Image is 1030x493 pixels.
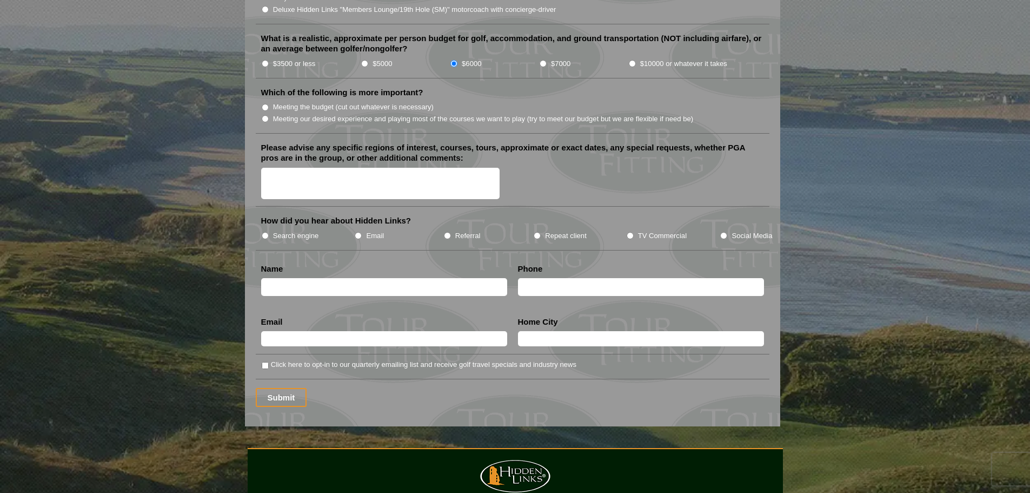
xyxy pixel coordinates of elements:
[551,58,570,69] label: $7000
[256,388,307,407] input: Submit
[518,317,558,327] label: Home City
[273,58,316,69] label: $3500 or less
[640,58,727,69] label: $10000 or whatever it takes
[261,87,423,98] label: Which of the following is more important?
[261,142,764,163] label: Please advise any specific regions of interest, courses, tours, approximate or exact dates, any s...
[638,231,687,241] label: TV Commercial
[261,317,283,327] label: Email
[273,102,434,113] label: Meeting the budget (cut out whatever is necessary)
[732,231,772,241] label: Social Media
[271,359,576,370] label: Click here to opt-in to our quarterly emailing list and receive golf travel specials and industry...
[273,231,319,241] label: Search engine
[261,264,283,274] label: Name
[373,58,392,69] label: $5000
[366,231,384,241] label: Email
[273,114,694,124] label: Meeting our desired experience and playing most of the courses we want to play (try to meet our b...
[462,58,481,69] label: $6000
[261,215,411,226] label: How did you hear about Hidden Links?
[261,33,764,54] label: What is a realistic, approximate per person budget for golf, accommodation, and ground transporta...
[518,264,543,274] label: Phone
[273,4,556,15] label: Deluxe Hidden Links "Members Lounge/19th Hole (SM)" motorcoach with concierge-driver
[545,231,587,241] label: Repeat client
[455,231,481,241] label: Referral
